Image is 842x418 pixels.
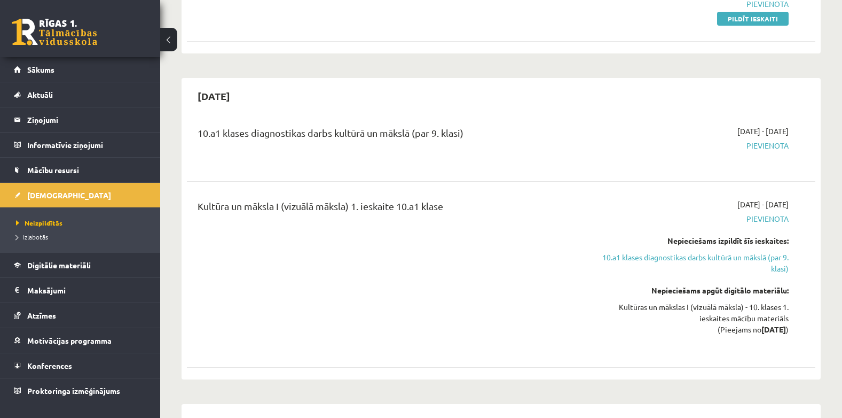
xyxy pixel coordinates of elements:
span: Sākums [27,65,54,74]
a: Atzīmes [14,303,147,328]
div: Nepieciešams izpildīt šīs ieskaites: [602,235,789,246]
span: Konferences [27,361,72,370]
span: [DATE] - [DATE] [737,126,789,137]
a: Digitālie materiāli [14,253,147,277]
a: Ziņojumi [14,107,147,132]
a: Proktoringa izmēģinājums [14,378,147,403]
span: Mācību resursi [27,165,79,175]
span: Digitālie materiāli [27,260,91,270]
legend: Maksājumi [27,278,147,303]
a: Aktuāli [14,82,147,107]
span: Pievienota [602,213,789,225]
div: Kultūras un mākslas I (vizuālā māksla) - 10. klases 1. ieskaites mācību materiāls (Pieejams no ) [602,301,789,335]
legend: Informatīvie ziņojumi [27,133,147,157]
a: Sākums [14,57,147,82]
span: Atzīmes [27,311,56,320]
div: Kultūra un māksla I (vizuālā māksla) 1. ieskaite 10.a1 klase [198,199,586,219]
span: [DATE] - [DATE] [737,199,789,210]
a: Neizpildītās [16,218,149,228]
a: Konferences [14,353,147,378]
a: Informatīvie ziņojumi [14,133,147,157]
strong: [DATE] [761,324,786,334]
span: Neizpildītās [16,219,62,227]
a: Maksājumi [14,278,147,303]
a: Izlabotās [16,232,149,242]
a: [DEMOGRAPHIC_DATA] [14,183,147,207]
a: 10.a1 klases diagnostikas darbs kultūrā un mākslā (par 9. klasi) [602,252,789,274]
h2: [DATE] [187,83,241,109]
div: Nepieciešams apgūt digitālo materiālu: [602,285,789,296]
a: Motivācijas programma [14,328,147,353]
span: Aktuāli [27,90,53,99]
a: Pildīt ieskaiti [717,12,789,26]
a: Rīgas 1. Tālmācības vidusskola [12,19,97,45]
span: Pievienota [602,140,789,151]
span: Izlabotās [16,233,48,241]
span: Motivācijas programma [27,336,112,345]
span: [DEMOGRAPHIC_DATA] [27,190,111,200]
div: 10.a1 klases diagnostikas darbs kultūrā un mākslā (par 9. klasi) [198,126,586,145]
span: Proktoringa izmēģinājums [27,386,120,396]
legend: Ziņojumi [27,107,147,132]
a: Mācību resursi [14,158,147,182]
